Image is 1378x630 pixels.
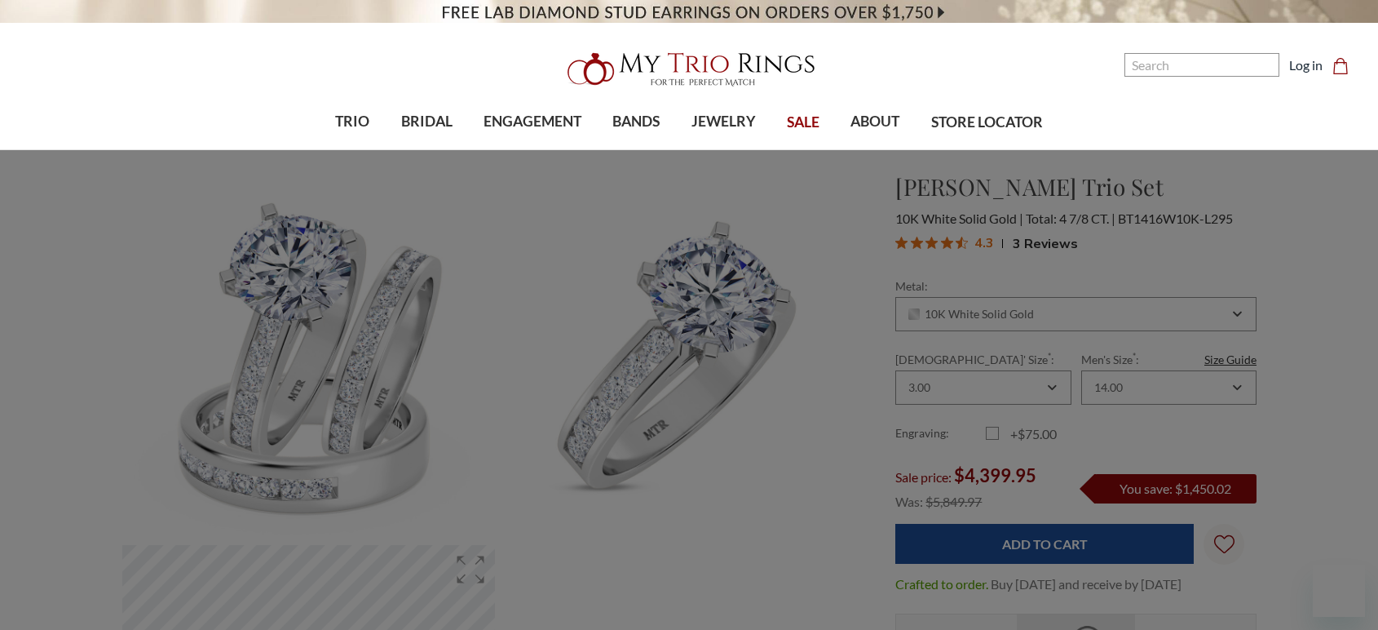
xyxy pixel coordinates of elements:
span: BRIDAL [401,111,453,132]
button: submenu toggle [418,149,435,150]
span: ENGAGEMENT [484,111,581,132]
button: submenu toggle [628,149,644,150]
span: TRIO [335,111,369,132]
a: ABOUT [835,95,915,149]
a: My Trio Rings [400,43,978,95]
button: submenu toggle [344,149,360,150]
span: STORE LOCATOR [931,112,1043,133]
svg: cart.cart_preview [1332,58,1349,74]
span: ABOUT [850,111,899,132]
iframe: Button to launch messaging window [1313,565,1365,617]
button: submenu toggle [524,149,541,150]
a: JEWELRY [676,95,771,149]
a: BANDS [597,95,675,149]
button: submenu toggle [715,149,731,150]
a: BRIDAL [385,95,467,149]
a: Cart with 0 items [1332,55,1358,75]
a: Log in [1289,55,1323,75]
span: SALE [787,112,819,133]
img: My Trio Rings [559,43,819,95]
span: JEWELRY [691,111,756,132]
a: STORE LOCATOR [916,96,1058,149]
a: SALE [771,96,835,149]
a: ENGAGEMENT [468,95,597,149]
input: Search and use arrows or TAB to navigate results [1124,53,1279,77]
a: TRIO [320,95,385,149]
button: submenu toggle [867,149,883,150]
span: BANDS [612,111,660,132]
